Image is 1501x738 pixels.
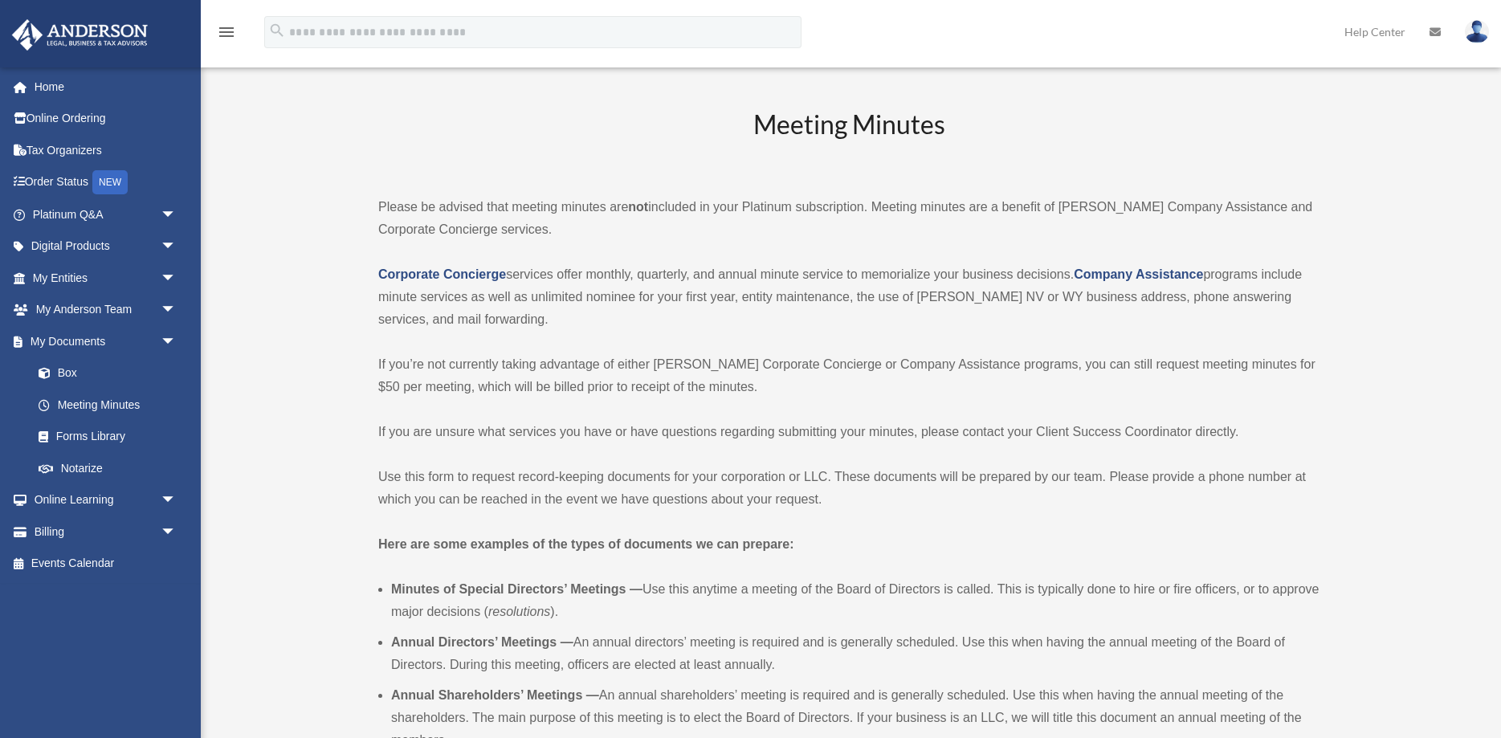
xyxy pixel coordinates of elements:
a: Notarize [22,452,201,484]
p: If you’re not currently taking advantage of either [PERSON_NAME] Corporate Concierge or Company A... [378,353,1319,398]
span: arrow_drop_down [161,484,193,517]
a: Billingarrow_drop_down [11,516,201,548]
span: arrow_drop_down [161,325,193,358]
a: Meeting Minutes [22,389,193,421]
div: NEW [92,170,128,194]
a: Tax Organizers [11,134,201,166]
em: resolutions [488,605,550,618]
i: menu [217,22,236,42]
a: My Entitiesarrow_drop_down [11,262,201,294]
p: Use this form to request record-keeping documents for your corporation or LLC. These documents wi... [378,466,1319,511]
a: Home [11,71,201,103]
i: search [268,22,286,39]
a: Corporate Concierge [378,267,506,281]
b: Annual Shareholders’ Meetings — [391,688,599,702]
img: Anderson Advisors Platinum Portal [7,19,153,51]
p: services offer monthly, quarterly, and annual minute service to memorialize your business decisio... [378,263,1319,331]
p: If you are unsure what services you have or have questions regarding submitting your minutes, ple... [378,421,1319,443]
a: Box [22,357,201,389]
a: Events Calendar [11,548,201,580]
a: menu [217,28,236,42]
a: Order StatusNEW [11,166,201,199]
a: My Anderson Teamarrow_drop_down [11,294,201,326]
span: arrow_drop_down [161,198,193,231]
a: My Documentsarrow_drop_down [11,325,201,357]
span: arrow_drop_down [161,516,193,548]
a: Forms Library [22,421,201,453]
a: Company Assistance [1074,267,1203,281]
a: Digital Productsarrow_drop_down [11,230,201,263]
a: Platinum Q&Aarrow_drop_down [11,198,201,230]
b: Minutes of Special Directors’ Meetings — [391,582,642,596]
b: Annual Directors’ Meetings — [391,635,573,649]
strong: Here are some examples of the types of documents we can prepare: [378,537,794,551]
li: An annual directors’ meeting is required and is generally scheduled. Use this when having the ann... [391,631,1319,676]
p: Please be advised that meeting minutes are included in your Platinum subscription. Meeting minute... [378,196,1319,241]
h2: Meeting Minutes [378,107,1319,173]
strong: not [628,200,648,214]
a: Online Learningarrow_drop_down [11,484,201,516]
img: User Pic [1465,20,1489,43]
span: arrow_drop_down [161,262,193,295]
li: Use this anytime a meeting of the Board of Directors is called. This is typically done to hire or... [391,578,1319,623]
a: Online Ordering [11,103,201,135]
span: arrow_drop_down [161,294,193,327]
span: arrow_drop_down [161,230,193,263]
